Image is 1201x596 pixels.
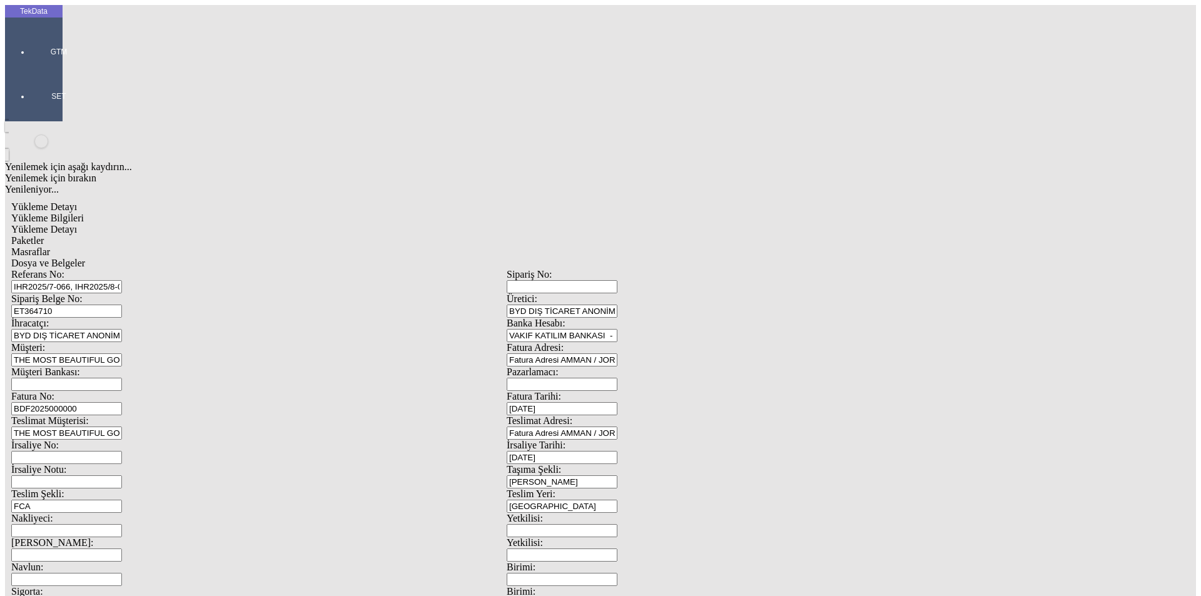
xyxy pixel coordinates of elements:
[11,258,85,268] span: Dosya ve Belgeler
[11,318,49,328] span: İhracatçı:
[507,318,565,328] span: Banka Hesabı:
[5,161,1008,173] div: Yenilemek için aşağı kaydırın...
[11,537,94,548] span: [PERSON_NAME]:
[11,213,84,223] span: Yükleme Bilgileri
[11,246,50,257] span: Masraflar
[11,235,44,246] span: Paketler
[11,562,44,572] span: Navlun:
[5,184,1008,195] div: Yenileniyor...
[507,415,572,426] span: Teslimat Adresi:
[11,415,89,426] span: Teslimat Müşterisi:
[11,342,45,353] span: Müşteri:
[11,293,83,304] span: Sipariş Belge No:
[507,537,543,548] span: Yetkilisi:
[11,224,77,235] span: Yükleme Detayı
[40,47,78,57] span: GTM
[11,464,66,475] span: İrsaliye Notu:
[11,513,53,523] span: Nakliyeci:
[507,488,555,499] span: Teslim Yeri:
[507,342,564,353] span: Fatura Adresi:
[11,488,64,499] span: Teslim Şekli:
[507,513,543,523] span: Yetkilisi:
[507,366,559,377] span: Pazarlamacı:
[5,6,63,16] div: TekData
[11,391,54,402] span: Fatura No:
[507,293,537,304] span: Üretici:
[40,91,78,101] span: SET
[507,464,561,475] span: Taşıma Şekli:
[11,440,59,450] span: İrsaliye No:
[11,366,80,377] span: Müşteri Bankası:
[5,173,1008,184] div: Yenilemek için bırakın
[507,269,552,280] span: Sipariş No:
[11,269,64,280] span: Referans No:
[507,562,535,572] span: Birimi:
[507,440,565,450] span: İrsaliye Tarihi:
[507,391,561,402] span: Fatura Tarihi:
[11,201,77,212] span: Yükleme Detayı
